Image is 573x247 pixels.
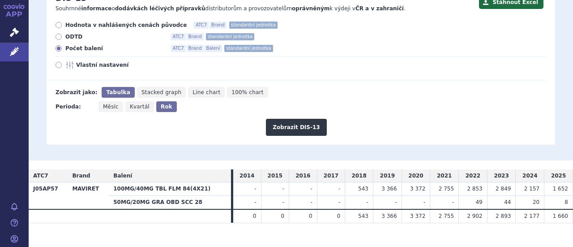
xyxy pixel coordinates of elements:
span: 20 [533,199,539,205]
span: - [367,199,368,205]
span: standardní jednotka [224,45,273,52]
td: 2015 [261,169,289,182]
span: 543 [358,213,368,219]
td: 2022 [459,169,487,182]
th: J05AP57 [29,182,68,209]
span: Hodnota v nahlášených cenách původce [65,22,187,29]
span: - [310,186,312,192]
span: Kvartál [130,104,150,110]
span: - [254,199,256,205]
span: 2 755 [439,186,454,192]
td: 2018 [345,169,373,182]
span: standardní jednotka [206,33,254,40]
span: - [282,199,284,205]
span: Měsíc [103,104,119,110]
span: Rok [161,104,172,110]
span: ATC7 [171,33,186,40]
span: 1 652 [553,186,568,192]
td: 2024 [516,169,544,182]
span: 2 853 [467,186,482,192]
span: 3 366 [381,213,397,219]
span: 49 [475,199,482,205]
span: Balení [205,45,222,52]
button: Zobrazit DIS-13 [266,119,326,136]
span: - [338,186,340,192]
span: 3 372 [410,186,425,192]
span: Vlastní nastavení [76,61,175,69]
span: - [395,199,397,205]
span: 543 [358,186,368,192]
span: 2 157 [524,186,539,192]
span: Brand [187,33,204,40]
td: 2020 [402,169,430,182]
span: Line chart [192,89,220,95]
div: Perioda: [56,101,94,112]
th: 100MG/40MG TBL FLM 84(4X21) [109,182,231,196]
span: Stacked graph [141,89,181,95]
span: - [254,186,256,192]
td: 2025 [544,169,573,182]
span: 0 [281,213,284,219]
strong: informace [81,5,112,12]
span: 0 [309,213,312,219]
p: Souhrnné o distributorům a provozovatelům k výdeji v . [56,5,475,13]
span: 2 893 [496,213,511,219]
span: ATC7 [33,173,48,179]
td: 2016 [289,169,317,182]
span: Tabulka [106,89,130,95]
span: 3 366 [381,186,397,192]
span: - [338,199,340,205]
span: 2 755 [439,213,454,219]
td: 2021 [430,169,459,182]
span: Brand [72,173,90,179]
span: 2 902 [467,213,482,219]
span: 0 [253,213,257,219]
span: 0 [337,213,341,219]
td: 2014 [233,169,261,182]
span: ATC7 [194,22,209,29]
span: ODTD [65,33,164,40]
span: - [310,199,312,205]
span: 1 660 [553,213,568,219]
span: 3 372 [410,213,425,219]
span: Balení [113,173,132,179]
span: Počet balení [65,45,164,52]
td: 2019 [373,169,402,182]
span: 2 849 [496,186,511,192]
span: Brand [187,45,204,52]
span: - [452,199,454,205]
span: Brand [210,22,227,29]
div: Zobrazit jako: [56,87,97,98]
span: - [423,199,425,205]
th: MAVIRET [68,182,109,209]
th: 50MG/20MG GRA OBD SCC 28 [109,196,231,209]
span: 100% chart [231,89,263,95]
td: 2017 [317,169,345,182]
span: - [282,186,284,192]
span: ATC7 [171,45,186,52]
span: 44 [504,199,511,205]
strong: ČR a v zahraničí [355,5,404,12]
strong: oprávněným [292,5,329,12]
td: 2023 [487,169,516,182]
span: 2 177 [524,213,539,219]
span: 8 [564,199,568,205]
span: standardní jednotka [229,22,278,29]
strong: dodávkách léčivých přípravků [115,5,205,12]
